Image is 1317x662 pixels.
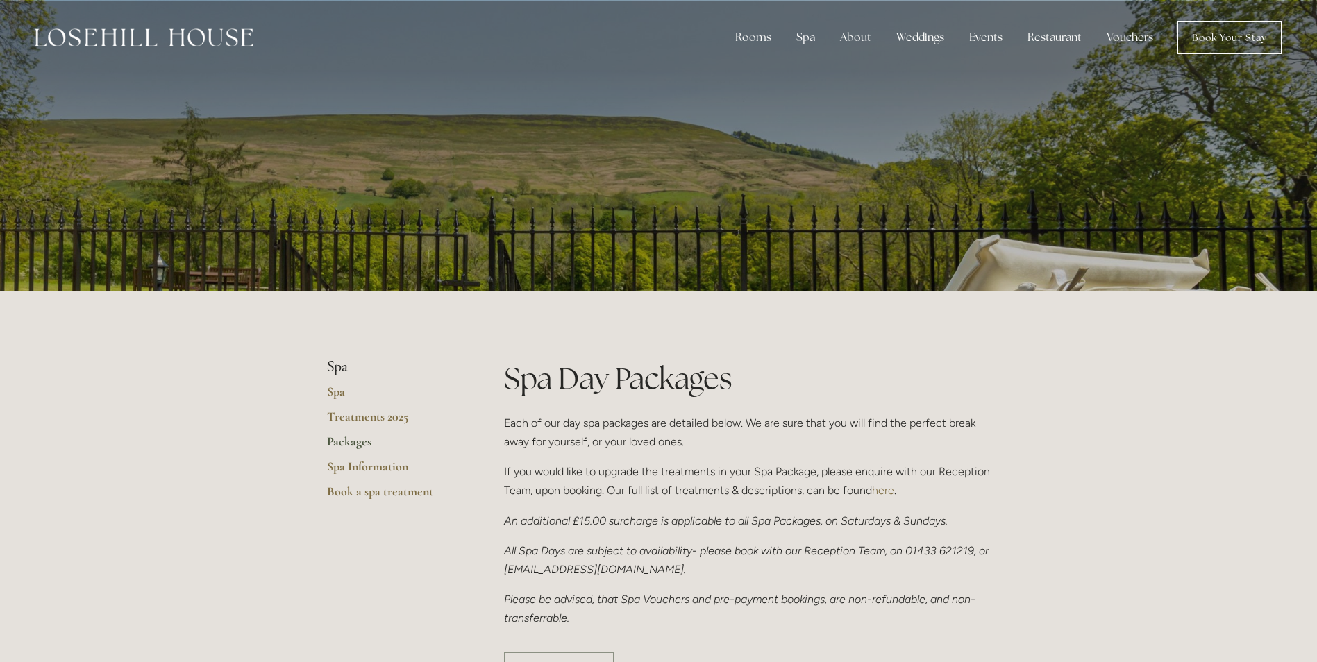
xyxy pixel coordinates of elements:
a: Treatments 2025 [327,409,460,434]
a: Spa Information [327,459,460,484]
a: here [872,484,894,497]
p: If you would like to upgrade the treatments in your Spa Package, please enquire with our Receptio... [504,462,991,500]
em: Please be advised, that Spa Vouchers and pre-payment bookings, are non-refundable, and non-transf... [504,593,975,625]
em: All Spa Days are subject to availability- please book with our Reception Team, on 01433 621219, o... [504,544,991,576]
a: Packages [327,434,460,459]
img: Losehill House [35,28,253,46]
a: Spa [327,384,460,409]
p: Each of our day spa packages are detailed below. We are sure that you will find the perfect break... [504,414,991,451]
a: Book a spa treatment [327,484,460,509]
div: Events [958,24,1014,51]
div: Spa [785,24,826,51]
h1: Spa Day Packages [504,358,991,399]
a: Book Your Stay [1177,21,1282,54]
a: Vouchers [1096,24,1164,51]
div: About [829,24,882,51]
div: Restaurant [1016,24,1093,51]
em: An additional £15.00 surcharge is applicable to all Spa Packages, on Saturdays & Sundays. [504,514,948,527]
div: Weddings [885,24,955,51]
li: Spa [327,358,460,376]
div: Rooms [724,24,782,51]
